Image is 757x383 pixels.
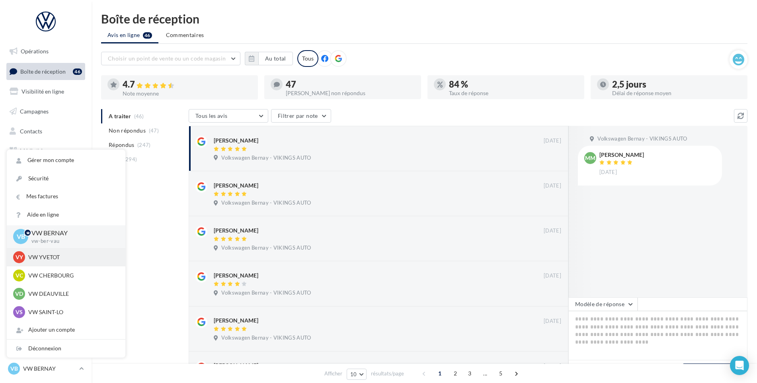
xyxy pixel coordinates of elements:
p: VW DEAUVILLE [28,290,116,298]
span: Tous les avis [195,112,228,119]
div: [PERSON_NAME] [214,182,258,190]
span: Opérations [21,48,49,55]
span: ... [479,367,492,380]
span: 10 [350,371,357,377]
a: Médiathèque [5,143,87,159]
span: VB [10,365,18,373]
span: Volkswagen Bernay - VIKINGS AUTO [221,244,311,252]
span: Non répondus [109,127,146,135]
p: vw-ber-vau [31,238,113,245]
div: Délai de réponse moyen [612,90,741,96]
span: Choisir un point de vente ou un code magasin [108,55,226,62]
span: VY [16,253,23,261]
p: VW SAINT-LO [28,308,116,316]
span: Afficher [324,370,342,377]
a: Mes factures [7,188,125,205]
div: Note moyenne [123,91,252,96]
span: Commentaires [166,31,204,39]
span: 1 [433,367,446,380]
button: Au total [258,52,293,65]
div: 47 [286,80,415,89]
button: Filtrer par note [271,109,331,123]
button: Choisir un point de vente ou un code magasin [101,52,240,65]
span: [DATE] [544,272,561,279]
a: Sécurité [7,170,125,188]
span: (294) [124,156,137,162]
div: Ajouter un compte [7,321,125,339]
span: VS [16,308,23,316]
span: Volkswagen Bernay - VIKINGS AUTO [597,135,687,143]
a: Campagnes [5,103,87,120]
span: Visibilité en ligne [21,88,64,95]
div: [PERSON_NAME] [599,152,644,158]
span: Volkswagen Bernay - VIKINGS AUTO [221,334,311,342]
span: Volkswagen Bernay - VIKINGS AUTO [221,154,311,162]
span: Contacts [20,127,42,134]
span: [DATE] [544,137,561,145]
a: Contacts [5,123,87,140]
div: 2,5 jours [612,80,741,89]
span: Campagnes [20,108,49,115]
p: VW YVETOT [28,253,116,261]
span: Répondus [109,141,135,149]
div: [PERSON_NAME] non répondus [286,90,415,96]
span: résultats/page [371,370,404,377]
button: Au total [245,52,293,65]
div: [PERSON_NAME] [214,227,258,234]
span: (247) [137,142,151,148]
button: 10 [347,369,367,380]
div: [PERSON_NAME] [214,272,258,279]
span: MM [585,154,595,162]
span: 5 [494,367,507,380]
a: Gérer mon compte [7,151,125,169]
a: VB VW BERNAY [6,361,85,376]
span: Médiathèque [20,147,53,154]
span: [DATE] [544,363,561,370]
div: Taux de réponse [449,90,578,96]
div: 84 % [449,80,578,89]
div: 4.7 [123,80,252,89]
a: Calendrier [5,162,87,179]
div: Boîte de réception [101,13,747,25]
button: Modèle de réponse [568,297,638,311]
span: Volkswagen Bernay - VIKINGS AUTO [221,199,311,207]
span: Boîte de réception [20,68,66,74]
p: VW CHERBOURG [28,272,116,279]
span: VD [15,290,23,298]
span: [DATE] [599,169,617,176]
span: Volkswagen Bernay - VIKINGS AUTO [221,289,311,297]
div: Open Intercom Messenger [730,356,749,375]
a: Campagnes DataOnDemand [5,209,87,232]
p: VW BERNAY [23,365,76,373]
span: VB [17,232,25,241]
span: 2 [449,367,462,380]
p: VW BERNAY [31,229,113,238]
span: VC [16,272,23,279]
span: [DATE] [544,182,561,190]
div: Déconnexion [7,340,125,358]
button: Tous les avis [189,109,268,123]
a: Aide en ligne [7,206,125,224]
div: [PERSON_NAME] [214,317,258,324]
span: (47) [149,127,159,134]
a: Visibilité en ligne [5,83,87,100]
a: PLV et print personnalisable [5,182,87,206]
div: [PERSON_NAME] [214,137,258,145]
a: Boîte de réception46 [5,63,87,80]
div: [PERSON_NAME] [214,362,258,369]
span: [DATE] [544,227,561,234]
a: Opérations [5,43,87,60]
span: 3 [463,367,476,380]
div: 46 [73,68,82,75]
span: [DATE] [544,318,561,325]
div: Tous [297,50,318,67]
